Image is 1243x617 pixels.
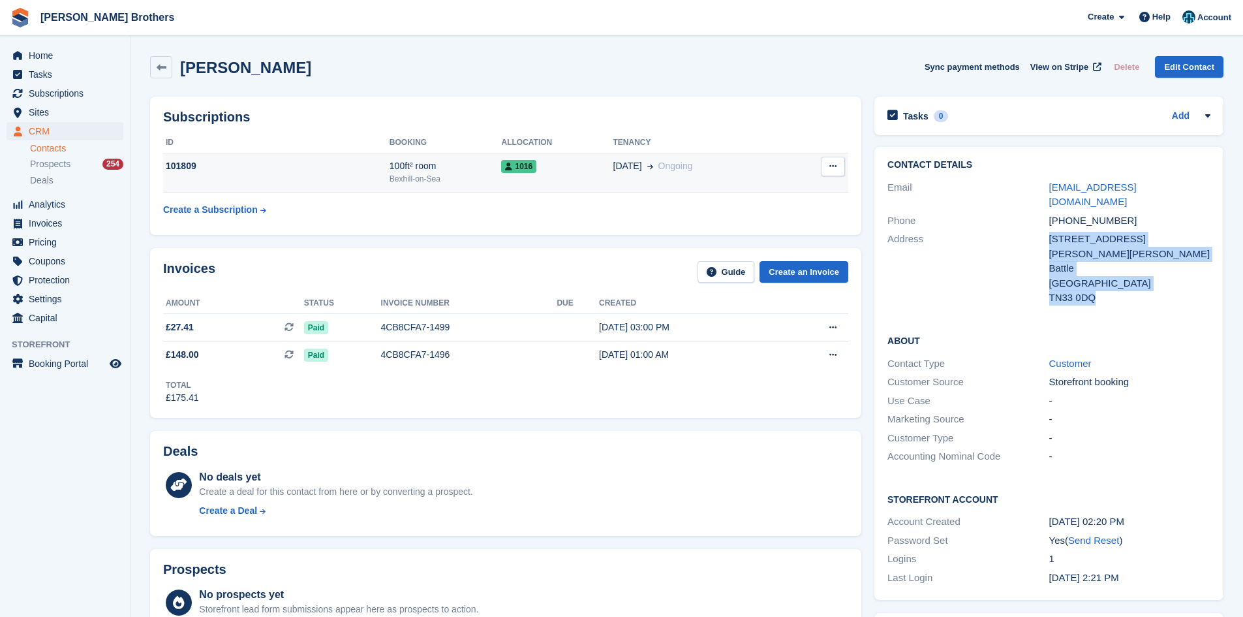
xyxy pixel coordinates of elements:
div: Customer Type [887,431,1049,446]
div: - [1049,431,1210,446]
h2: Invoices [163,261,215,283]
span: Create [1088,10,1114,24]
div: Storefront lead form submissions appear here as prospects to action. [199,603,478,616]
span: Paid [304,321,328,334]
a: Contacts [30,142,123,155]
a: Guide [698,261,755,283]
div: 1 [1049,552,1210,567]
div: - [1049,412,1210,427]
div: Accounting Nominal Code [887,449,1049,464]
div: Last Login [887,571,1049,586]
div: Use Case [887,394,1049,409]
span: Protection [29,271,107,289]
div: [STREET_ADDRESS][PERSON_NAME][PERSON_NAME] [1049,232,1210,261]
a: Send Reset [1068,535,1119,546]
span: Home [29,46,107,65]
a: menu [7,214,123,232]
div: Total [166,379,199,391]
div: [GEOGRAPHIC_DATA] [1049,276,1210,291]
span: Ongoing [658,161,693,171]
th: Created [599,293,778,314]
span: Booking Portal [29,355,107,373]
div: Storefront booking [1049,375,1210,390]
div: 100ft² room [390,159,502,173]
a: menu [7,46,123,65]
div: TN33 0DQ [1049,291,1210,306]
h2: Subscriptions [163,110,848,125]
span: Deals [30,174,54,187]
a: [PERSON_NAME] Brothers [35,7,179,28]
a: menu [7,65,123,84]
div: [PHONE_NUMBER] [1049,214,1210,229]
a: Add [1172,109,1189,124]
span: Account [1197,11,1231,24]
span: Sites [29,103,107,121]
div: No prospects yet [199,587,478,603]
h2: About [887,334,1210,347]
a: Prospects 254 [30,157,123,171]
span: Capital [29,309,107,327]
button: Delete [1109,56,1144,78]
a: menu [7,195,123,214]
th: Status [304,293,381,314]
div: - [1049,394,1210,409]
span: View on Stripe [1030,61,1088,74]
div: Address [887,232,1049,306]
a: Customer [1049,358,1092,369]
div: 4CB8CFA7-1499 [381,321,557,334]
th: Tenancy [613,133,788,153]
span: [DATE] [613,159,642,173]
img: stora-icon-8386f47178a22dfd0bd8f6a31ec36ba5ce8667c1dd55bd0f319d3a0aa187defe.svg [10,8,30,27]
a: [EMAIL_ADDRESS][DOMAIN_NAME] [1049,182,1137,208]
div: Password Set [887,533,1049,548]
a: menu [7,103,123,121]
div: Customer Source [887,375,1049,390]
div: No deals yet [199,469,472,485]
a: Create an Invoice [760,261,848,283]
a: Preview store [108,356,123,372]
h2: Contact Details [887,160,1210,170]
div: Create a Subscription [163,203,258,217]
a: Create a Deal [199,504,472,518]
div: £175.41 [166,391,199,405]
div: Create a deal for this contact from here or by converting a prospect. [199,485,472,499]
div: Battle [1049,261,1210,276]
span: £27.41 [166,321,194,334]
span: Analytics [29,195,107,214]
span: Help [1152,10,1171,24]
div: 101809 [163,159,390,173]
th: Due [557,293,599,314]
h2: Storefront Account [887,492,1210,505]
div: 0 [934,110,949,122]
a: menu [7,122,123,140]
span: Tasks [29,65,107,84]
div: Create a Deal [199,504,257,518]
div: 4CB8CFA7-1496 [381,348,557,362]
h2: Prospects [163,562,226,577]
span: £148.00 [166,348,199,362]
div: Phone [887,214,1049,229]
div: [DATE] 01:00 AM [599,348,778,362]
time: 2025-08-15 13:21:48 UTC [1049,572,1119,583]
span: Storefront [12,338,130,351]
a: View on Stripe [1025,56,1104,78]
div: Account Created [887,514,1049,530]
th: Invoice number [381,293,557,314]
h2: Deals [163,444,198,459]
a: menu [7,355,123,373]
span: Prospects [30,158,70,170]
div: - [1049,449,1210,464]
div: Contact Type [887,356,1049,372]
a: menu [7,252,123,270]
th: ID [163,133,390,153]
span: 1016 [501,160,536,173]
div: [DATE] 03:00 PM [599,321,778,334]
th: Allocation [501,133,613,153]
span: ( ) [1065,535,1122,546]
span: Pricing [29,233,107,251]
a: Deals [30,174,123,187]
h2: Tasks [903,110,928,122]
span: Invoices [29,214,107,232]
th: Amount [163,293,304,314]
a: menu [7,84,123,103]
